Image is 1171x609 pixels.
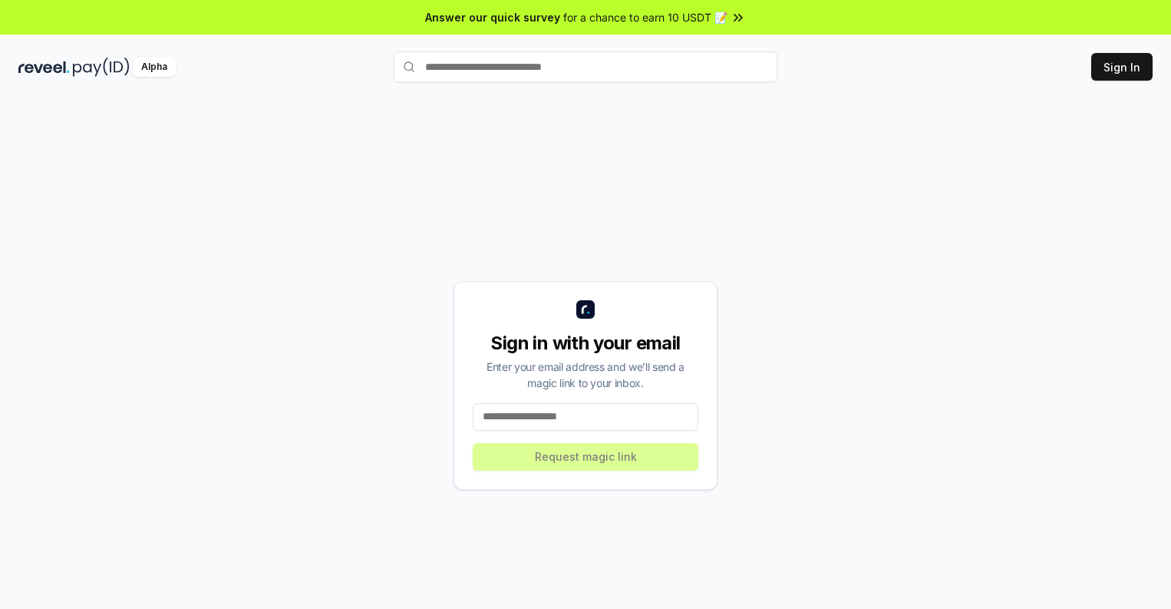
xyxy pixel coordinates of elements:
[73,58,130,77] img: pay_id
[473,359,698,391] div: Enter your email address and we’ll send a magic link to your inbox.
[576,300,595,319] img: logo_small
[425,9,560,25] span: Answer our quick survey
[1091,53,1153,81] button: Sign In
[473,331,698,356] div: Sign in with your email
[563,9,727,25] span: for a chance to earn 10 USDT 📝
[18,58,70,77] img: reveel_dark
[133,58,176,77] div: Alpha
